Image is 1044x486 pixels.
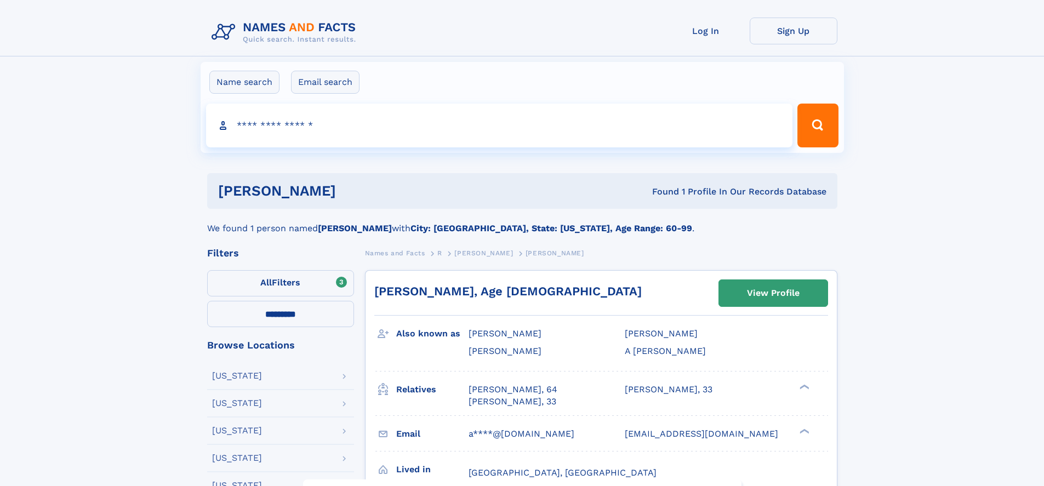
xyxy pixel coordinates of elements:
h3: Email [396,425,469,443]
div: [US_STATE] [212,454,262,462]
img: Logo Names and Facts [207,18,365,47]
b: [PERSON_NAME] [318,223,392,233]
label: Filters [207,270,354,296]
span: [PERSON_NAME] [469,346,541,356]
a: Sign Up [750,18,837,44]
span: [PERSON_NAME] [526,249,584,257]
div: Filters [207,248,354,258]
span: [PERSON_NAME] [469,328,541,339]
a: R [437,246,442,260]
span: A [PERSON_NAME] [625,346,706,356]
input: search input [206,104,793,147]
span: [EMAIL_ADDRESS][DOMAIN_NAME] [625,428,778,439]
label: Name search [209,71,279,94]
div: View Profile [747,281,800,306]
span: [GEOGRAPHIC_DATA], [GEOGRAPHIC_DATA] [469,467,657,478]
a: Names and Facts [365,246,425,260]
a: [PERSON_NAME], 33 [625,384,712,396]
span: R [437,249,442,257]
div: [US_STATE] [212,371,262,380]
div: ❯ [797,383,810,390]
div: We found 1 person named with . [207,209,837,235]
label: Email search [291,71,360,94]
a: View Profile [719,280,828,306]
b: City: [GEOGRAPHIC_DATA], State: [US_STATE], Age Range: 60-99 [410,223,692,233]
a: [PERSON_NAME], 64 [469,384,557,396]
button: Search Button [797,104,838,147]
h3: Lived in [396,460,469,479]
div: Found 1 Profile In Our Records Database [494,186,826,198]
div: [US_STATE] [212,426,262,435]
a: [PERSON_NAME] [454,246,513,260]
h3: Relatives [396,380,469,399]
div: [US_STATE] [212,399,262,408]
a: [PERSON_NAME], 33 [469,396,556,408]
span: [PERSON_NAME] [454,249,513,257]
a: [PERSON_NAME], Age [DEMOGRAPHIC_DATA] [374,284,642,298]
h3: Also known as [396,324,469,343]
span: All [260,277,272,288]
div: Browse Locations [207,340,354,350]
span: [PERSON_NAME] [625,328,698,339]
div: ❯ [797,427,810,434]
a: Log In [662,18,750,44]
h1: [PERSON_NAME] [218,184,494,198]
